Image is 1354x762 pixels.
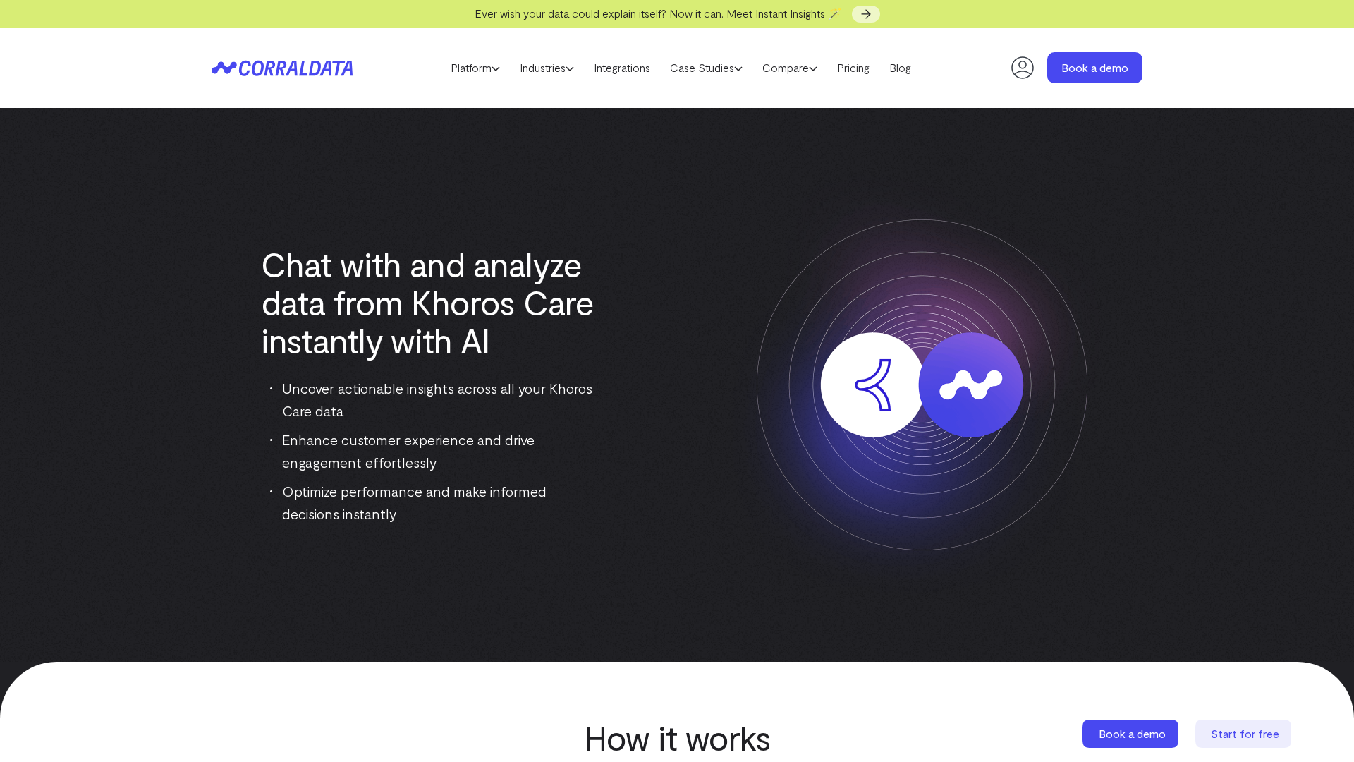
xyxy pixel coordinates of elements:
[434,718,920,756] h2: How it works
[1211,727,1279,740] span: Start for free
[827,57,879,78] a: Pricing
[270,480,603,525] li: Optimize performance and make informed decisions instantly
[752,57,827,78] a: Compare
[660,57,752,78] a: Case Studies
[510,57,584,78] a: Industries
[879,57,921,78] a: Blog
[475,6,842,20] span: Ever wish your data could explain itself? Now it can. Meet Instant Insights 🪄
[1195,720,1294,748] a: Start for free
[584,57,660,78] a: Integrations
[1082,720,1181,748] a: Book a demo
[270,428,603,473] li: Enhance customer experience and drive engagement effortlessly
[1047,52,1142,83] a: Book a demo
[1099,727,1166,740] span: Book a demo
[441,57,510,78] a: Platform
[270,377,603,422] li: Uncover actionable insights across all your Khoros Care data
[261,245,603,359] h1: Chat with and analyze data from Khoros Care instantly with AI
